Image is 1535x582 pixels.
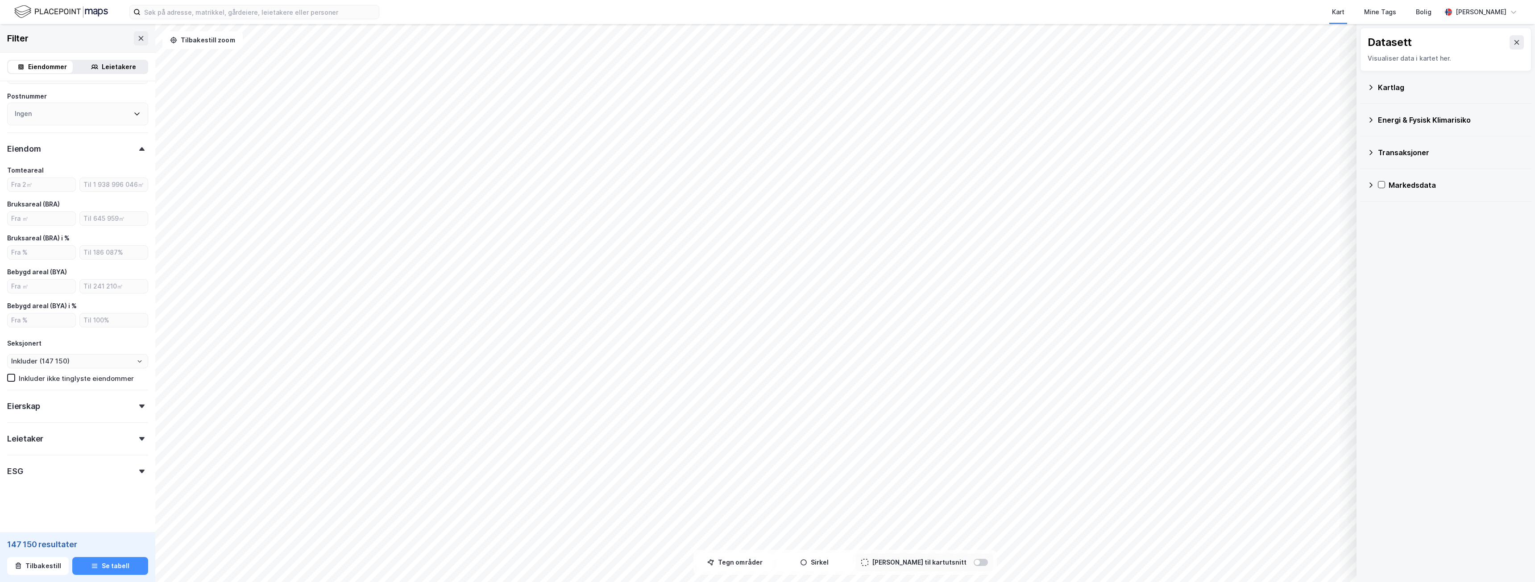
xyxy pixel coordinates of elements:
div: Markedsdata [1389,180,1524,190]
input: Fra 2㎡ [8,178,75,191]
div: Mine Tags [1364,7,1396,17]
button: Open [136,358,143,365]
div: 147 150 resultater [7,539,148,550]
div: Kart [1332,7,1344,17]
div: Filter [7,31,29,45]
div: Inkluder ikke tinglyste eiendommer [19,374,134,383]
div: Bruksareal (BRA) i % [7,233,70,244]
button: Tegn områder [697,553,773,571]
div: Datasett [1368,35,1412,50]
div: Tomteareal [7,165,44,176]
button: Tilbakestill zoom [162,31,243,49]
iframe: Chat Widget [1490,539,1535,582]
button: Tilbakestill [7,557,69,575]
div: Eierskap [7,401,40,412]
input: Fra ㎡ [8,212,75,225]
input: Søk på adresse, matrikkel, gårdeiere, leietakere eller personer [141,5,379,19]
div: [PERSON_NAME] [1456,7,1506,17]
div: [PERSON_NAME] til kartutsnitt [872,557,967,568]
input: Til 186 087% [80,246,148,259]
div: Ingen [15,108,32,119]
div: Bolig [1416,7,1431,17]
div: Leietakere [102,62,136,72]
img: logo.f888ab2527a4732fd821a326f86c7f29.svg [14,4,108,20]
div: Seksjonert [7,338,41,349]
div: Eiendommer [28,62,67,72]
input: Til 100% [80,314,148,327]
input: Fra % [8,246,75,259]
div: Bebygd areal (BYA) i % [7,301,77,311]
div: Bebygd areal (BYA) [7,267,67,277]
div: Energi & Fysisk Klimarisiko [1378,115,1524,125]
div: Kartlag [1378,82,1524,93]
input: ClearOpen [8,355,148,368]
div: Eiendom [7,144,41,154]
div: Bruksareal (BRA) [7,199,60,210]
div: Leietaker [7,433,43,444]
input: Til 1 938 996 046㎡ [80,178,148,191]
input: Fra % [8,314,75,327]
div: Kontrollprogram for chat [1490,539,1535,582]
div: Postnummer [7,91,47,102]
input: Til 645 959㎡ [80,212,148,225]
input: Fra ㎡ [8,280,75,293]
div: ESG [7,466,23,477]
div: Visualiser data i kartet her. [1368,53,1524,64]
input: Til 241 210㎡ [80,280,148,293]
div: Transaksjoner [1378,147,1524,158]
button: Se tabell [72,557,148,575]
button: Sirkel [776,553,852,571]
